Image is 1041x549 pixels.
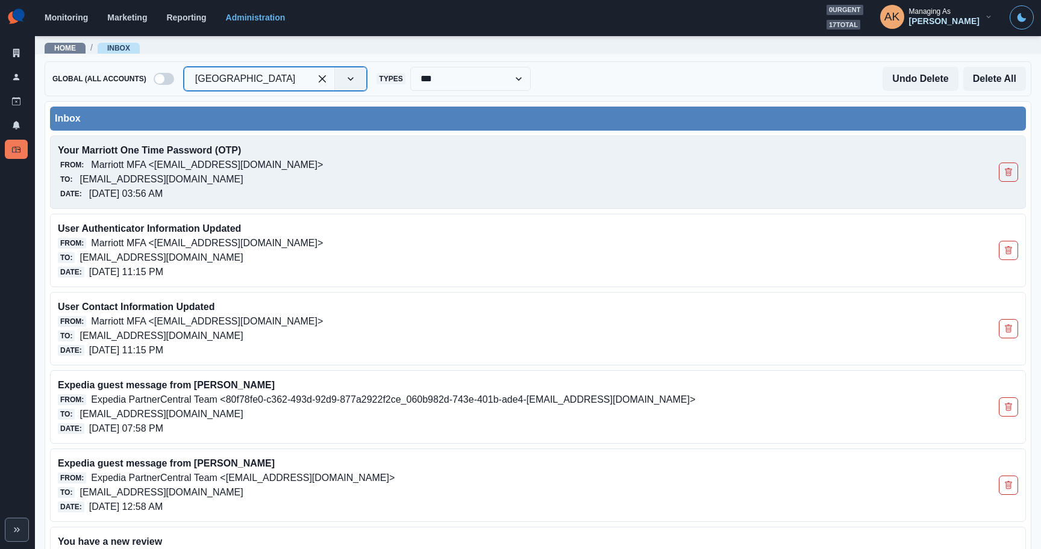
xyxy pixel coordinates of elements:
[58,143,826,158] p: Your Marriott One Time Password (OTP)
[55,111,1021,126] div: Inbox
[313,69,332,88] div: Clear selected options
[1010,5,1034,29] button: Toggle Mode
[58,316,86,327] span: From:
[883,67,958,91] button: Undo Delete
[89,421,163,436] p: [DATE] 07:58 PM
[58,345,84,356] span: Date:
[5,116,28,135] a: Notifications
[999,163,1018,182] button: Delete Email
[999,397,1018,417] button: Delete Email
[58,222,826,236] p: User Authenticator Information Updated
[58,174,75,185] span: To:
[58,456,826,471] p: Expedia guest message from [PERSON_NAME]
[58,409,75,420] span: To:
[45,13,88,22] a: Monitoring
[58,501,84,512] span: Date:
[827,20,860,30] span: 17 total
[91,314,323,329] p: Marriott MFA <[EMAIL_ADDRESS][DOMAIN_NAME]>
[226,13,286,22] a: Administration
[827,5,863,15] span: 0 urgent
[80,172,243,187] p: [EMAIL_ADDRESS][DOMAIN_NAME]
[107,13,147,22] a: Marketing
[58,188,84,199] span: Date:
[89,265,163,279] p: [DATE] 11:15 PM
[377,73,405,84] span: Types
[45,42,140,54] nav: breadcrumb
[58,378,826,392] p: Expedia guest message from [PERSON_NAME]
[91,392,695,407] p: Expedia PartnerCentral Team <80f78fe0-c362-493d-92d9-877a2922f2ce_060b982d-743e-401b-ade4-[EMAIL_...
[963,67,1026,91] button: Delete All
[58,252,75,263] span: To:
[90,42,93,54] span: /
[58,238,86,249] span: From:
[107,44,130,52] a: Inbox
[58,473,86,483] span: From:
[999,319,1018,338] button: Delete Email
[91,158,323,172] p: Marriott MFA <[EMAIL_ADDRESS][DOMAIN_NAME]>
[80,250,243,265] p: [EMAIL_ADDRESS][DOMAIN_NAME]
[5,43,28,63] a: Clients
[5,140,28,159] a: Inbox
[58,487,75,498] span: To:
[91,471,395,485] p: Expedia PartnerCentral Team <[EMAIL_ADDRESS][DOMAIN_NAME]>
[80,485,243,500] p: [EMAIL_ADDRESS][DOMAIN_NAME]
[58,394,86,405] span: From:
[909,7,951,16] div: Managing As
[80,329,243,343] p: [EMAIL_ADDRESS][DOMAIN_NAME]
[91,236,323,250] p: Marriott MFA <[EMAIL_ADDRESS][DOMAIN_NAME]>
[5,518,29,542] button: Expand
[884,2,900,31] div: Alex Kalogeropoulos
[909,16,980,26] div: [PERSON_NAME]
[58,160,86,170] span: From:
[5,91,28,111] a: Draft Posts
[58,300,826,314] p: User Contact Information Updated
[80,407,243,421] p: [EMAIL_ADDRESS][DOMAIN_NAME]
[58,535,826,549] p: You have a new review
[58,267,84,278] span: Date:
[58,423,84,434] span: Date:
[54,44,76,52] a: Home
[5,67,28,87] a: Users
[89,187,163,201] p: [DATE] 03:56 AM
[89,343,163,358] p: [DATE] 11:15 PM
[871,5,1002,29] button: Managing As[PERSON_NAME]
[89,500,163,514] p: [DATE] 12:58 AM
[999,241,1018,260] button: Delete Email
[50,73,149,84] span: Global (All Accounts)
[58,330,75,341] span: To:
[999,476,1018,495] button: Delete Email
[166,13,206,22] a: Reporting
